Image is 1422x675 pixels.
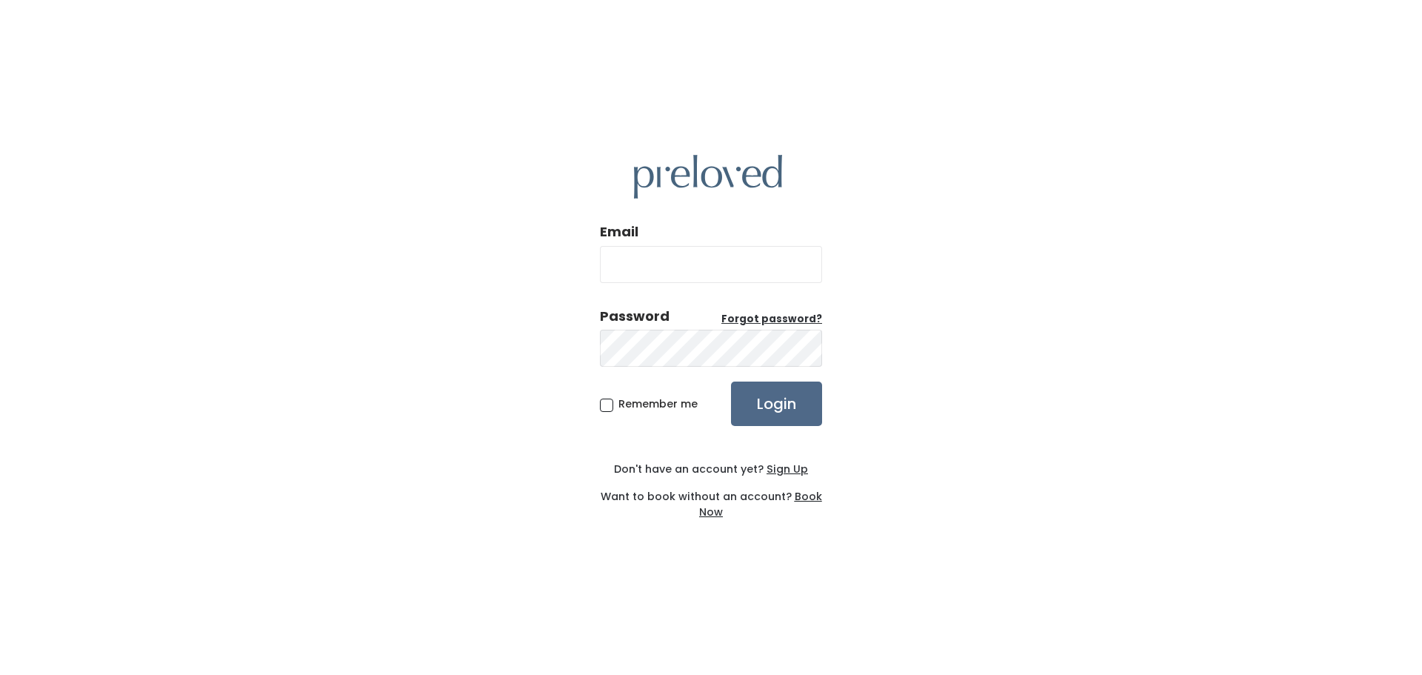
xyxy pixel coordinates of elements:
[600,477,822,520] div: Want to book without an account?
[600,307,670,326] div: Password
[764,462,808,476] a: Sign Up
[731,382,822,426] input: Login
[699,489,822,519] a: Book Now
[721,312,822,326] u: Forgot password?
[634,155,782,199] img: preloved logo
[767,462,808,476] u: Sign Up
[721,312,822,327] a: Forgot password?
[600,222,638,242] label: Email
[600,462,822,477] div: Don't have an account yet?
[618,396,698,411] span: Remember me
